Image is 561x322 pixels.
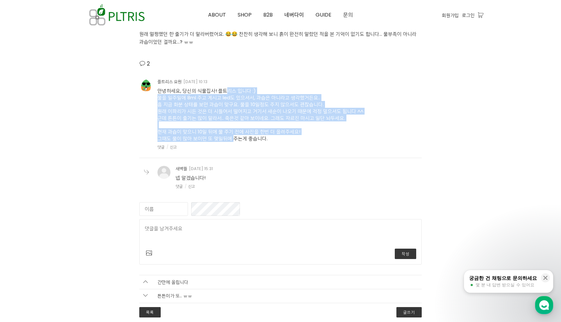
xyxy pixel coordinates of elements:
a: 신고 [188,184,195,189]
a: 목록 [139,307,161,317]
span: [DATE] 15:31 [189,166,213,172]
a: 회원가입 [442,12,459,19]
button: 작성 [395,249,416,259]
a: GUIDE [310,0,337,30]
div: 새벽뜰 [176,166,213,172]
em: 2 [147,60,150,68]
a: 글쓰기 [396,307,422,317]
span: GUIDE [316,11,331,19]
span: 설정 [100,216,108,221]
a: 로그인 [462,12,475,19]
a: 신고 [170,144,177,150]
a: ABOUT [202,0,232,30]
a: SHOP [232,0,257,30]
a: 네버다이 [279,0,310,30]
span: [DATE] 10:13 [183,79,207,85]
p: 원래 멀쩡했던 한 줄기가 더 말라버렸어요. 😂😂 찬찬히 생각해 보니 흙이 완전히 말랐던 적을 본 기억이 없기도 합니다... 물부족이 아니라 과습이었던 걸까요...? ㅠㅠ [139,30,422,46]
span: ABOUT [208,11,226,19]
a: 댓글 [176,184,183,189]
span: 대화 [59,216,67,221]
span: 튼튼이가 또.. ㅠㅠ [148,292,192,299]
a: 튼튼이가 또.. ㅠㅠ [139,289,422,303]
a: 댓글 [157,144,165,150]
span: 네버다이 [284,11,304,19]
a: 간만에 올립니다 [139,275,422,289]
a: 문의 [337,0,359,30]
span: SHOP [238,11,252,19]
a: 대화 [43,206,84,222]
div: 플트리스 요원 [157,79,363,85]
span: 문의 [343,11,353,19]
a: 홈 [2,206,43,222]
span: 간만에 올립니다 [148,279,188,286]
span: 홈 [20,216,24,221]
a: B2B [257,0,279,30]
textarea: 댓글을 남겨주세요 [145,225,416,245]
input: nick [139,202,188,216]
span: 안녕하세요, 당신의 식물집사! 플트리스 입니다 :) 물을 일주일에 8ml 주고 계시고 led도 있으셔서, 과습은 아니라고 생각했거든요.. 흠 지금 화분 상태를 보면 과습이 맞... [157,87,363,142]
span: 넵 알겠습니다! [176,174,206,181]
a: 설정 [84,206,125,222]
span: B2B [263,11,273,19]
